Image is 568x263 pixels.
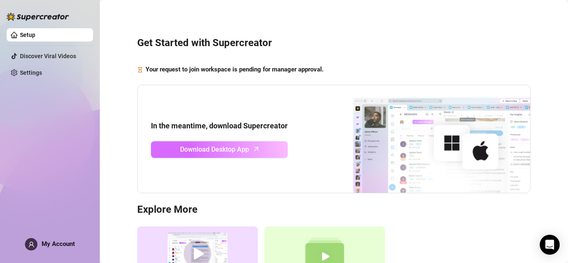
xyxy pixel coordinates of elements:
[20,69,42,76] a: Settings
[20,32,35,38] a: Setup
[151,121,288,130] strong: In the meantime, download Supercreator
[151,141,288,158] a: Download Desktop Apparrow-up
[7,12,69,21] img: logo-BBDzfeDw.svg
[146,66,324,73] strong: Your request to join workspace is pending for manager approval.
[137,37,531,50] h3: Get Started with Supercreator
[540,235,560,255] div: Open Intercom Messenger
[42,240,75,248] span: My Account
[28,241,35,248] span: user
[180,144,249,155] span: Download Desktop App
[137,203,531,216] h3: Explore More
[252,144,261,154] span: arrow-up
[20,53,76,59] a: Discover Viral Videos
[322,85,530,193] img: download app
[137,65,143,75] span: hourglass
